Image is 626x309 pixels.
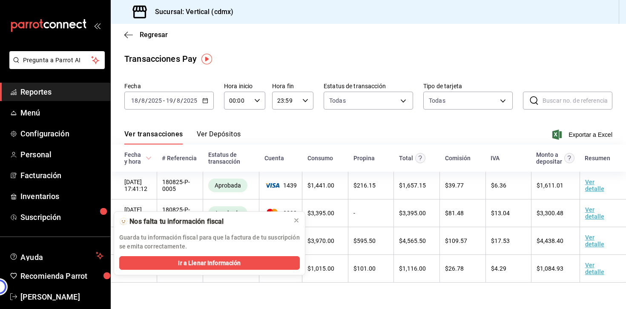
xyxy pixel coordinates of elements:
[124,130,183,144] button: Ver transacciones
[585,179,604,192] a: Ver detalle
[140,31,168,39] span: Regresar
[272,83,313,89] label: Hora fin
[537,182,563,189] span: $ 1,611.01
[585,206,604,220] a: Ver detalle
[445,182,464,189] span: $ 39.77
[157,172,203,199] td: 180825-P-0005
[145,97,148,104] span: /
[208,179,247,192] div: Transacciones cobradas de manera exitosa.
[162,155,197,162] div: # Referencia
[23,56,92,65] span: Pregunta a Parrot AI
[201,54,212,64] img: Tooltip marker
[124,83,214,89] label: Fecha
[176,97,181,104] input: --
[211,182,244,189] span: Aprobada
[491,155,500,162] div: IVA
[20,211,103,223] span: Suscripción
[163,97,165,104] span: -
[197,130,241,144] button: Ver Depósitos
[491,265,506,272] span: $ 4.29
[111,255,157,283] td: [DATE] 15:08:18
[423,83,513,89] label: Tipo de tarjeta
[307,182,334,189] span: $ 1,441.00
[399,237,426,244] span: $ 4,565.50
[20,251,92,261] span: Ayuda
[445,265,464,272] span: $ 26.78
[124,31,168,39] button: Regresar
[348,199,394,227] td: -
[208,151,254,165] div: Estatus de transacción
[445,155,471,162] div: Comisión
[181,97,183,104] span: /
[537,237,563,244] span: $ 4,438.40
[119,256,300,270] button: Ir a Llenar Información
[491,210,510,217] span: $ 13.04
[224,83,265,89] label: Hora inicio
[491,182,506,189] span: $ 6.36
[20,291,103,303] span: [PERSON_NAME]
[353,182,376,189] span: $ 216.15
[329,96,346,105] span: Todas
[183,97,198,104] input: ----
[429,96,445,105] div: Todas
[9,51,105,69] button: Pregunta a Parrot AI
[585,234,604,248] a: Ver detalle
[415,153,425,163] svg: Este monto equivale al total pagado por el comensal antes de aplicar Comisión e IVA.
[353,155,375,162] div: Propina
[124,52,197,65] div: Transacciones Pay
[6,62,105,71] a: Pregunta a Parrot AI
[20,107,103,118] span: Menú
[399,155,413,162] div: Total
[399,182,426,189] span: $ 1,657.15
[20,191,103,202] span: Inventarios
[353,265,376,272] span: $ 101.00
[264,182,297,189] span: 1439
[208,206,247,220] div: Transacciones cobradas de manera exitosa.
[173,97,176,104] span: /
[537,265,563,272] span: $ 1,084.93
[307,237,334,244] span: $ 3,970.00
[124,151,144,165] div: Fecha y hora
[119,217,286,226] div: 🫥 Nos falta tu información fiscal
[178,259,241,268] span: Ir a Llenar Información
[148,97,162,104] input: ----
[166,97,173,104] input: --
[353,237,376,244] span: $ 595.50
[564,153,574,163] svg: Este es el monto resultante del total pagado menos comisión e IVA. Esta será la parte que se depo...
[399,265,426,272] span: $ 1,116.00
[445,210,464,217] span: $ 81.48
[585,262,604,275] a: Ver detalle
[124,130,241,144] div: navigation tabs
[537,210,563,217] span: $ 3,300.48
[94,22,101,29] button: open_drawer_menu
[20,270,103,282] span: Recomienda Parrot
[131,97,138,104] input: --
[211,210,244,217] span: Aprobada
[536,151,562,165] div: Monto a depositar
[138,97,141,104] span: /
[399,210,426,217] span: $ 3,395.00
[307,265,334,272] span: $ 1,015.00
[20,128,103,139] span: Configuración
[111,172,157,199] td: [DATE] 17:41:12
[111,227,157,255] td: [DATE] 17:02:18
[554,130,612,140] button: Exportar a Excel
[585,155,610,162] div: Resumen
[119,233,300,251] p: Guarda tu información fiscal para que la factura de tu suscripción se emita correctamente.
[307,155,333,162] div: Consumo
[543,92,612,109] input: Buscar no. de referencia
[124,151,152,165] span: Fecha y hora
[157,199,203,227] td: 180825-P-0004
[20,170,103,181] span: Facturación
[141,97,145,104] input: --
[307,210,334,217] span: $ 3,395.00
[264,209,297,217] span: 8892
[148,7,233,17] h3: Sucursal: Vertical (cdmx)
[20,149,103,160] span: Personal
[264,155,284,162] div: Cuenta
[111,199,157,227] td: [DATE] 17:13:04
[445,237,467,244] span: $ 109.57
[491,237,510,244] span: $ 17.53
